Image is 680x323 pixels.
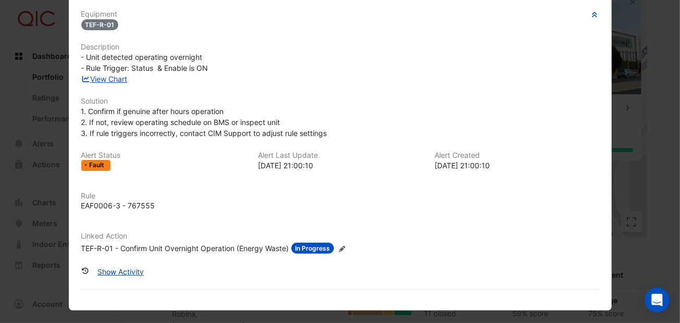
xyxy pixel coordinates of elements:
h6: Alert Status [81,151,245,160]
span: - Unit detected operating overnight - Rule Trigger: Status & Enable is ON [81,53,208,72]
button: Show Activity [91,263,151,281]
h6: Equipment [81,10,599,19]
h6: Linked Action [81,232,599,241]
fa-icon: Edit Linked Action [338,245,346,253]
div: [DATE] 21:00:10 [258,160,422,171]
span: 1. Confirm if genuine after hours operation 2. If not, review operating schedule on BMS or inspec... [81,107,327,138]
h6: Alert Created [435,151,599,160]
div: EAF0006-3 - 767555 [81,200,155,211]
h6: Rule [81,192,599,201]
div: TEF-R-01 - Confirm Unit Overnight Operation (Energy Waste) [81,243,289,254]
div: Open Intercom Messenger [645,288,670,313]
span: TEF-R-01 [81,19,119,30]
span: In Progress [291,243,335,254]
h6: Description [81,43,599,52]
a: View Chart [81,74,128,83]
span: Fault [89,162,106,168]
div: [DATE] 21:00:10 [435,160,599,171]
h6: Alert Last Update [258,151,422,160]
h6: Solution [81,97,599,106]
